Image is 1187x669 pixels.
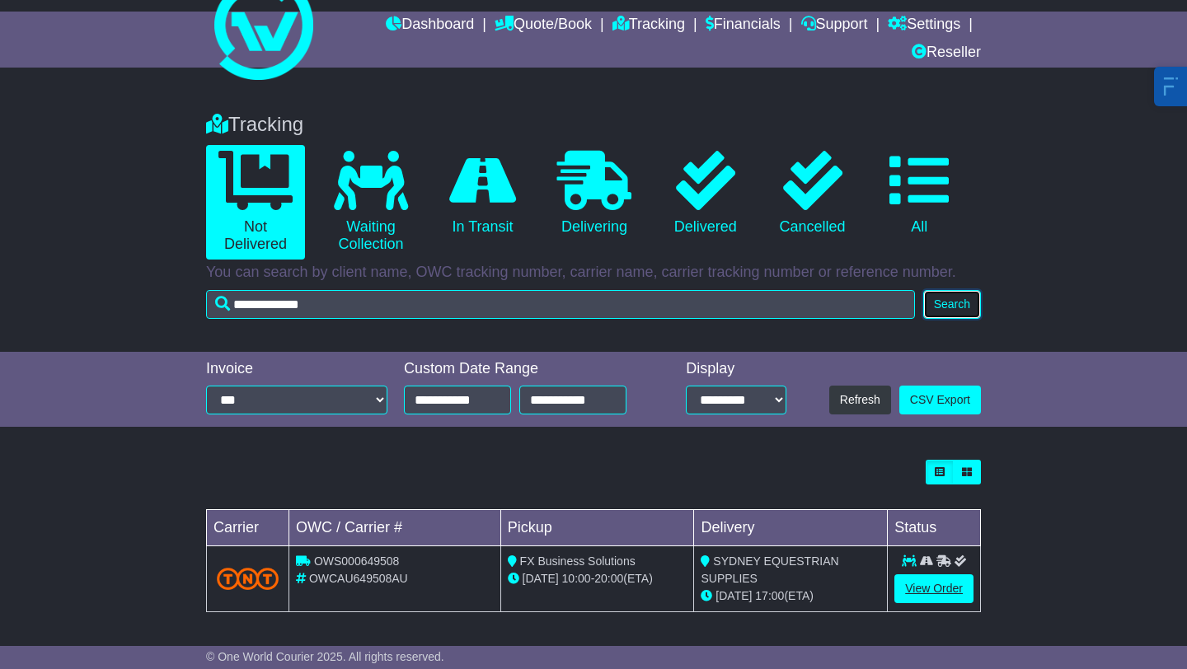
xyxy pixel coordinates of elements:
[894,574,974,603] a: View Order
[701,587,880,605] div: (ETA)
[767,145,857,242] a: Cancelled
[206,360,387,378] div: Invoice
[207,510,289,546] td: Carrier
[701,554,838,585] span: SYDNEY EQUESTRIAN SUPPLIES
[660,145,750,242] a: Delivered
[888,12,960,40] a: Settings
[289,510,501,546] td: OWC / Carrier #
[520,554,636,568] span: FX Business Solutions
[706,12,781,40] a: Financials
[594,572,623,585] span: 20:00
[801,12,868,40] a: Support
[508,570,687,587] div: - (ETA)
[495,12,592,40] a: Quote/Book
[309,572,408,585] span: OWCAU649508AU
[694,510,888,546] td: Delivery
[206,650,444,663] span: © One World Courier 2025. All rights reserved.
[386,12,474,40] a: Dashboard
[923,290,981,319] button: Search
[755,589,784,602] span: 17:00
[612,12,685,40] a: Tracking
[314,554,400,568] span: OWS000649508
[206,145,305,260] a: Not Delivered
[562,572,591,585] span: 10:00
[899,386,981,414] a: CSV Export
[875,145,964,242] a: All
[404,360,651,378] div: Custom Date Range
[912,40,981,68] a: Reseller
[321,145,420,260] a: Waiting Collection
[715,589,752,602] span: [DATE]
[206,264,981,282] p: You can search by client name, OWC tracking number, carrier name, carrier tracking number or refe...
[198,113,989,137] div: Tracking
[888,510,981,546] td: Status
[437,145,528,242] a: In Transit
[686,360,786,378] div: Display
[500,510,694,546] td: Pickup
[217,568,279,590] img: TNT_Domestic.png
[545,145,644,242] a: Delivering
[829,386,891,414] button: Refresh
[523,572,559,585] span: [DATE]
